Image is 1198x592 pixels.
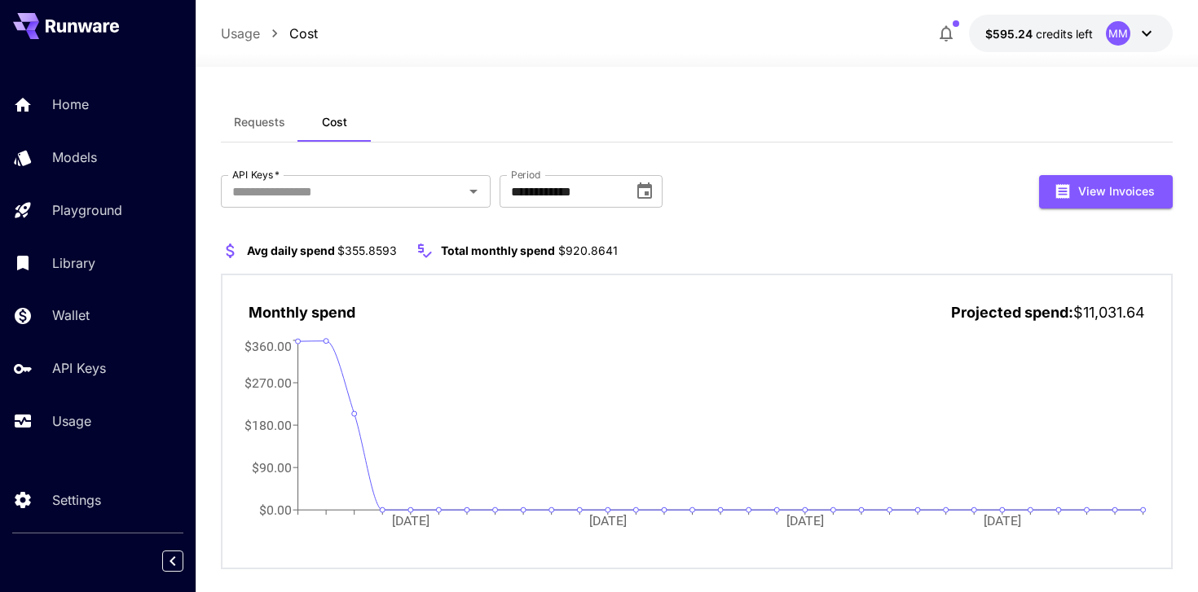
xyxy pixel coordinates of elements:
[985,25,1093,42] div: $595.23679
[249,301,355,323] p: Monthly spend
[628,175,661,208] button: Choose date, selected date is Oct 1, 2025
[462,180,485,203] button: Open
[221,24,260,43] a: Usage
[558,243,618,257] span: $920.8641
[247,243,335,257] span: Avg daily spend
[52,147,97,167] p: Models
[162,550,183,572] button: Collapse sidebar
[1106,21,1130,46] div: MM
[244,417,291,432] tspan: $180.00
[1039,182,1173,198] a: View Invoices
[392,513,429,528] tspan: [DATE]
[52,253,95,273] p: Library
[244,375,291,390] tspan: $270.00
[441,243,555,257] span: Total monthly spend
[52,94,89,114] p: Home
[322,115,347,129] span: Cost
[251,460,291,476] tspan: $90.00
[589,513,627,528] tspan: [DATE]
[289,24,318,43] a: Cost
[1073,304,1145,321] span: $11,031.64
[232,168,280,182] label: API Keys
[221,24,318,43] nav: breadcrumb
[52,490,101,510] p: Settings
[511,168,541,182] label: Period
[1039,175,1173,208] button: View Invoices
[969,15,1173,52] button: $595.23679MM
[52,305,90,325] p: Wallet
[951,304,1073,321] span: Projected spend:
[985,27,1036,41] span: $595.24
[174,546,196,576] div: Collapse sidebar
[52,200,122,220] p: Playground
[1036,27,1093,41] span: credits left
[234,115,285,129] span: Requests
[244,338,291,353] tspan: $360.00
[52,411,91,431] p: Usage
[258,502,291,518] tspan: $0.00
[787,513,825,528] tspan: [DATE]
[984,513,1022,528] tspan: [DATE]
[52,358,106,378] p: API Keys
[337,243,397,257] span: $355.8593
